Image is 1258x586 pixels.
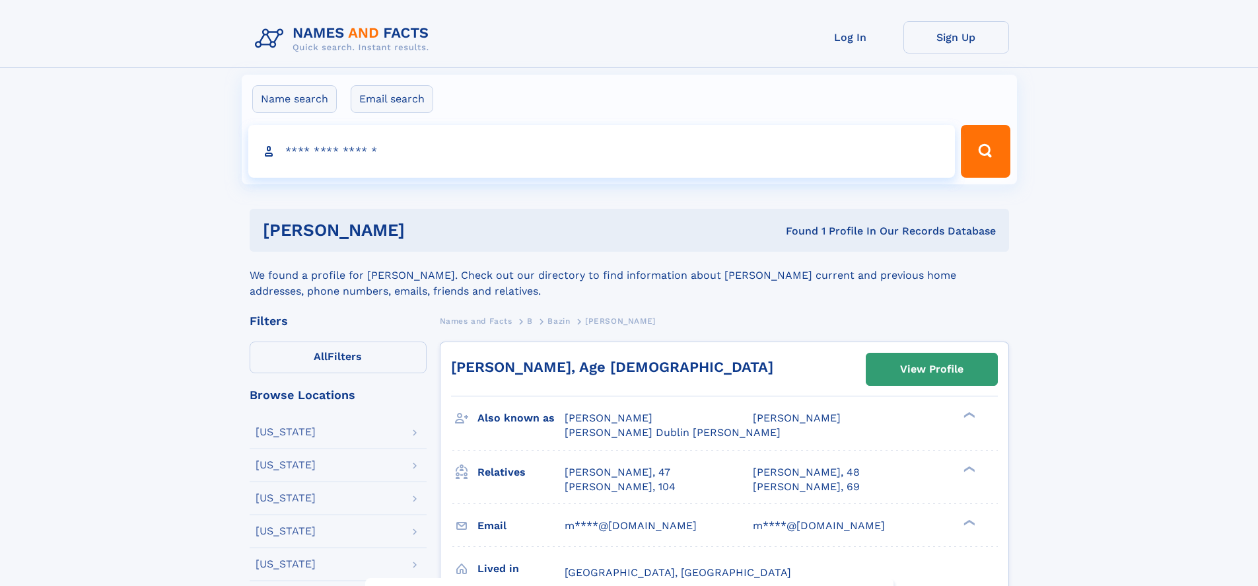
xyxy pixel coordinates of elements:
[256,493,316,503] div: [US_STATE]
[256,460,316,470] div: [US_STATE]
[903,21,1009,54] a: Sign Up
[798,21,903,54] a: Log In
[547,316,570,326] span: Bazin
[753,412,841,424] span: [PERSON_NAME]
[960,518,976,527] div: ❯
[314,350,328,363] span: All
[527,316,533,326] span: B
[960,464,976,473] div: ❯
[250,315,427,327] div: Filters
[565,566,791,579] span: [GEOGRAPHIC_DATA], [GEOGRAPHIC_DATA]
[595,224,996,238] div: Found 1 Profile In Our Records Database
[477,407,565,429] h3: Also known as
[477,558,565,580] h3: Lived in
[866,353,997,385] a: View Profile
[250,252,1009,299] div: We found a profile for [PERSON_NAME]. Check out our directory to find information about [PERSON_N...
[477,515,565,537] h3: Email
[961,125,1010,178] button: Search Button
[565,465,670,480] a: [PERSON_NAME], 47
[256,427,316,437] div: [US_STATE]
[565,480,676,494] a: [PERSON_NAME], 104
[585,316,656,326] span: [PERSON_NAME]
[248,125,956,178] input: search input
[256,526,316,536] div: [US_STATE]
[250,342,427,373] label: Filters
[477,461,565,484] h3: Relatives
[256,559,316,569] div: [US_STATE]
[753,465,860,480] a: [PERSON_NAME], 48
[547,312,570,329] a: Bazin
[351,85,433,113] label: Email search
[753,480,860,494] a: [PERSON_NAME], 69
[250,389,427,401] div: Browse Locations
[960,411,976,420] div: ❯
[451,359,773,375] a: [PERSON_NAME], Age [DEMOGRAPHIC_DATA]
[263,222,596,238] h1: [PERSON_NAME]
[565,426,781,439] span: [PERSON_NAME] Dublin [PERSON_NAME]
[565,412,652,424] span: [PERSON_NAME]
[900,354,963,385] div: View Profile
[527,312,533,329] a: B
[440,312,512,329] a: Names and Facts
[250,21,440,57] img: Logo Names and Facts
[252,85,337,113] label: Name search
